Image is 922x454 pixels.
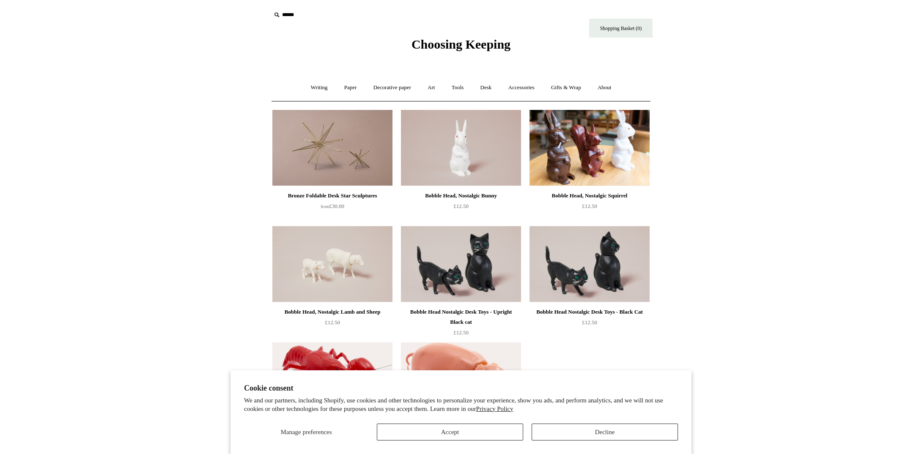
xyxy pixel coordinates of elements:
img: Bobble Head, Nostalgic Bunny [401,110,521,186]
span: £12.50 [325,319,340,325]
a: About [590,77,619,99]
a: Bronze Foldable Desk Star Sculptures from£30.00 [272,191,392,225]
span: from [321,204,329,209]
a: Art [420,77,442,99]
a: Bobble Head Nostalgic Desk Toys - Upright Black cat Bobble Head Nostalgic Desk Toys - Upright Bla... [401,226,521,302]
a: Tools [444,77,472,99]
img: Bobble Head, Nostalgic Pig [401,342,521,418]
img: Bobble Head, Nostalgic Lobster [272,342,392,418]
div: Bobble Head, Nostalgic Squirrel [532,191,648,201]
div: Bobble Head, Nostalgic Bunny [403,191,519,201]
a: Shopping Basket (0) [589,19,653,38]
span: £12.50 [453,329,469,336]
a: Privacy Policy [476,405,513,412]
a: Decorative paper [366,77,419,99]
a: Bobble Head, Nostalgic Bunny Bobble Head, Nostalgic Bunny [401,110,521,186]
div: Bobble Head Nostalgic Desk Toys - Upright Black cat [403,307,519,327]
a: Bobble Head, Nostalgic Pig Bobble Head, Nostalgic Pig Temporarily Out of Stock [401,342,521,418]
a: Bobble Head, Nostalgic Lamb and Sheep £12.50 [272,307,392,342]
a: Bobble Head Nostalgic Desk Toys - Black Cat Bobble Head Nostalgic Desk Toys - Black Cat [530,226,650,302]
img: Bobble Head, Nostalgic Lamb and Sheep [272,226,392,302]
img: Bobble Head Nostalgic Desk Toys - Upright Black cat [401,226,521,302]
a: Bobble Head, Nostalgic Squirrel £12.50 [530,191,650,225]
span: £12.50 [582,203,597,209]
button: Accept [377,424,523,440]
img: Bobble Head, Nostalgic Squirrel [530,110,650,186]
span: Manage preferences [280,429,332,435]
a: Bobble Head Nostalgic Desk Toys - Upright Black cat £12.50 [401,307,521,342]
a: Accessories [501,77,542,99]
div: Bobble Head Nostalgic Desk Toys - Black Cat [532,307,648,317]
a: Gifts & Wrap [543,77,589,99]
button: Decline [532,424,678,440]
a: Choosing Keeping [412,44,510,50]
a: Bobble Head, Nostalgic Lobster Bobble Head, Nostalgic Lobster Temporarily Out of Stock [272,342,392,418]
a: Bronze Foldable Desk Star Sculptures Bronze Foldable Desk Star Sculptures [272,110,392,186]
span: £12.50 [453,203,469,209]
a: Desk [473,77,499,99]
a: Bobble Head, Nostalgic Squirrel Bobble Head, Nostalgic Squirrel [530,110,650,186]
button: Manage preferences [244,424,368,440]
h2: Cookie consent [244,384,678,393]
a: Paper [337,77,365,99]
a: Bobble Head Nostalgic Desk Toys - Black Cat £12.50 [530,307,650,342]
span: £12.50 [582,319,597,325]
span: Choosing Keeping [412,37,510,51]
div: Bobble Head, Nostalgic Lamb and Sheep [274,307,390,317]
img: Bronze Foldable Desk Star Sculptures [272,110,392,186]
span: £30.00 [321,203,344,209]
img: Bobble Head Nostalgic Desk Toys - Black Cat [530,226,650,302]
a: Writing [303,77,335,99]
p: We and our partners, including Shopify, use cookies and other technologies to personalize your ex... [244,397,678,413]
a: Bobble Head, Nostalgic Bunny £12.50 [401,191,521,225]
a: Bobble Head, Nostalgic Lamb and Sheep Bobble Head, Nostalgic Lamb and Sheep [272,226,392,302]
div: Bronze Foldable Desk Star Sculptures [274,191,390,201]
